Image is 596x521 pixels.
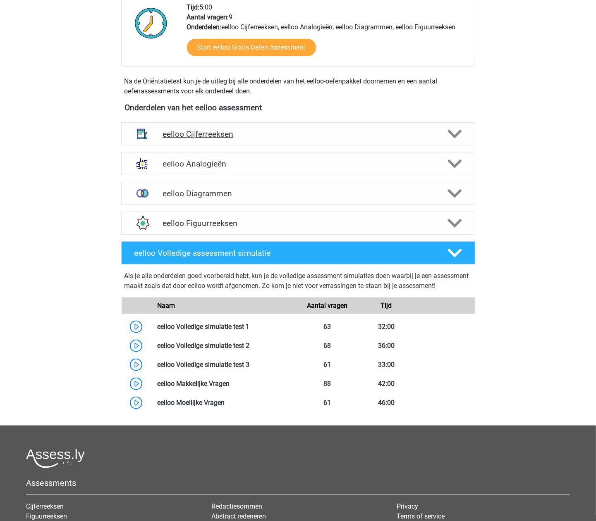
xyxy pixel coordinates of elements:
h5: Assessments [26,478,570,488]
div: eelloo Volledige simulatie test 2 [151,341,298,351]
a: Figuurreeksen [26,512,67,520]
div: Naam [151,301,298,311]
div: Na de Oriëntatietest kun je de uitleg bij alle onderdelen van het eelloo-oefenpakket doornemen en... [121,76,475,96]
h4: Onderdelen van het eelloo assessment [125,103,472,112]
div: Als je alle onderdelen goed voorbereid hebt, kun je de volledige assessment simulaties doen waarb... [124,271,472,294]
a: eelloo Volledige assessment simulatie [118,241,479,264]
div: eelloo Moeilijke Vragen [151,398,298,408]
img: cijferreeksen [132,123,153,145]
a: Terms of service [397,512,445,520]
h4: eelloo Analogieën [163,159,433,169]
a: Cijferreeksen [26,502,64,510]
b: Aantal vragen: [187,13,229,21]
div: eelloo Volledige simulatie test 3 [151,360,298,370]
div: Aantal vragen [298,301,357,311]
h4: eelloo Cijferreeksen [163,129,433,139]
img: Klok [130,2,172,44]
h4: eelloo Diagrammen [163,189,433,198]
b: Tijd: [187,3,200,11]
a: Start eelloo Gratis Oefen Assessment [187,39,316,56]
a: Redactiesommen [211,502,262,510]
a: figuurreeksen eelloo Figuurreeksen [118,212,479,235]
div: 5:00 9 eelloo Cijferreeksen, eelloo Analogieën, eelloo Diagrammen, eelloo Figuurreeksen [181,2,474,66]
img: Assessly logo [26,449,85,468]
h4: eelloo Figuurreeksen [163,219,433,228]
div: eelloo Makkelijke Vragen [151,379,298,389]
a: Privacy [397,502,419,510]
img: venn diagrammen [132,183,153,204]
img: analogieen [132,153,153,174]
a: analogieen eelloo Analogieën [118,152,479,175]
a: cijferreeksen eelloo Cijferreeksen [118,122,479,145]
a: venn diagrammen eelloo Diagrammen [118,182,479,205]
img: figuurreeksen [132,212,153,234]
h4: eelloo Volledige assessment simulatie [134,248,434,258]
div: Tijd [357,301,416,311]
a: Abstract redeneren [211,512,266,520]
div: eelloo Volledige simulatie test 1 [151,322,298,332]
b: Onderdelen: [187,23,222,31]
